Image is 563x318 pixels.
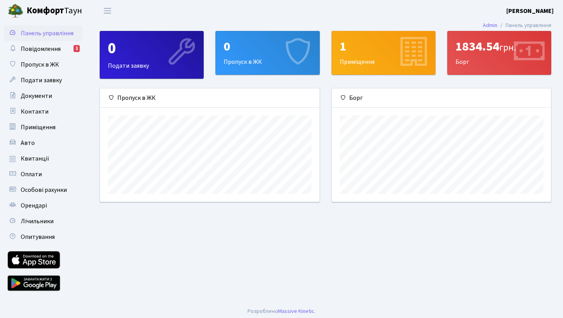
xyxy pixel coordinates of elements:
[21,154,49,163] span: Квитанції
[27,4,82,18] span: Таун
[21,45,61,53] span: Повідомлення
[21,139,35,147] span: Авто
[506,7,554,15] b: [PERSON_NAME]
[21,76,62,85] span: Подати заявку
[215,31,319,75] a: 0Пропуск в ЖК
[21,107,48,116] span: Контакти
[108,39,195,58] div: 0
[332,31,436,75] a: 1Приміщення
[455,39,543,54] div: 1834.54
[100,89,319,108] div: Пропуск в ЖК
[21,186,67,194] span: Особові рахунки
[497,21,551,30] li: Панель управління
[4,135,82,151] a: Авто
[340,39,427,54] div: 1
[27,4,64,17] b: Комфорт
[278,307,314,315] a: Massive Kinetic
[21,170,42,179] span: Оплати
[4,25,82,41] a: Панель управління
[332,89,551,108] div: Борг
[499,41,516,54] span: грн.
[4,229,82,245] a: Опитування
[332,31,435,74] div: Приміщення
[100,31,204,79] a: 0Подати заявку
[4,151,82,166] a: Квитанції
[21,217,54,226] span: Лічильники
[21,92,52,100] span: Документи
[216,31,319,74] div: Пропуск в ЖК
[4,88,82,104] a: Документи
[21,123,56,132] span: Приміщення
[8,3,23,19] img: logo.png
[4,198,82,213] a: Орендарі
[21,29,74,38] span: Панель управління
[506,6,554,16] a: [PERSON_NAME]
[21,60,59,69] span: Пропуск в ЖК
[4,166,82,182] a: Оплати
[4,119,82,135] a: Приміщення
[4,41,82,57] a: Повідомлення1
[471,17,563,34] nav: breadcrumb
[4,57,82,72] a: Пропуск в ЖК
[74,45,80,52] div: 1
[98,4,117,17] button: Переключити навігацію
[21,233,55,241] span: Опитування
[21,201,47,210] span: Орендарі
[247,307,316,316] div: Розроблено .
[4,104,82,119] a: Контакти
[100,31,203,78] div: Подати заявку
[448,31,551,74] div: Борг
[224,39,311,54] div: 0
[483,21,497,29] a: Admin
[4,182,82,198] a: Особові рахунки
[4,213,82,229] a: Лічильники
[4,72,82,88] a: Подати заявку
